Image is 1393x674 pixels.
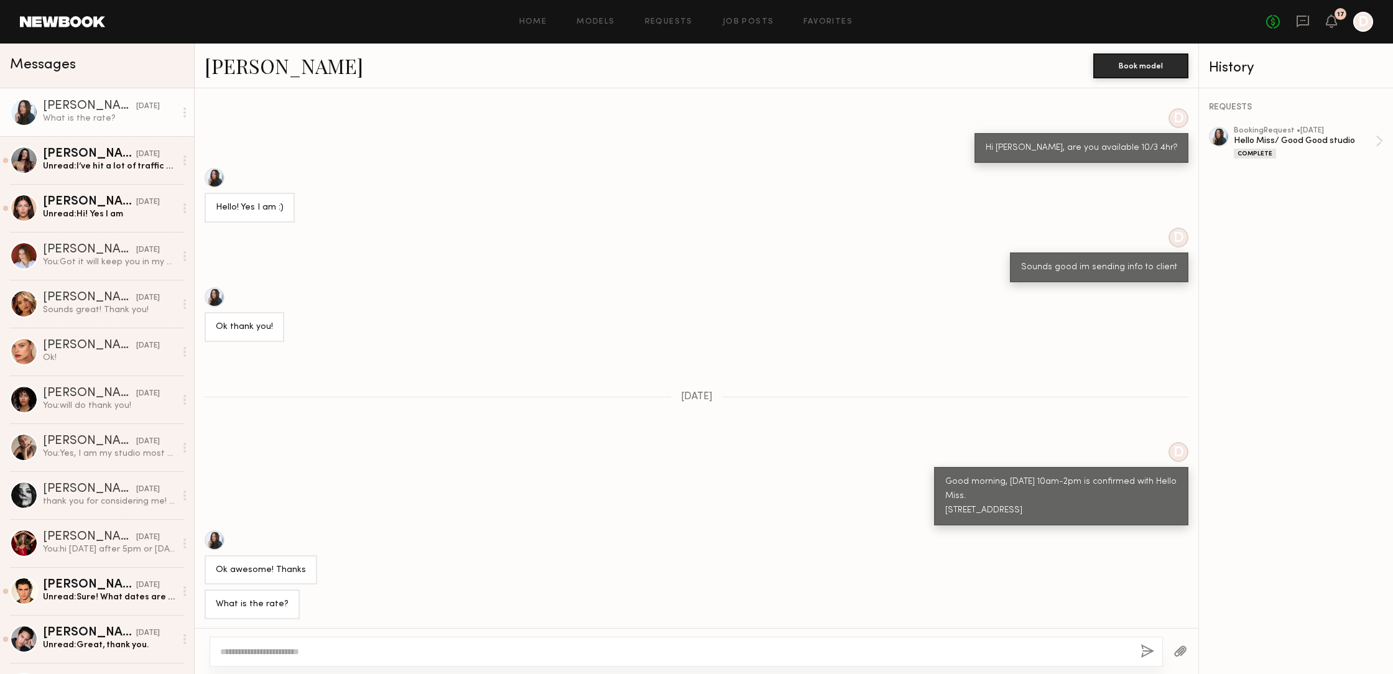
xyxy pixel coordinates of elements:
div: [DATE] [136,196,160,208]
div: Sounds good im sending info to client [1021,261,1177,275]
a: bookingRequest •[DATE]Hello Miss/ Good Good studioComplete [1234,127,1383,159]
div: 17 [1337,11,1344,18]
div: Unread: Sure! What dates are you guys shooting? Im booked out of town until the 18th [43,591,175,603]
a: Book model [1093,60,1188,70]
div: [PERSON_NAME] [43,579,136,591]
div: Hello Miss/ Good Good studio [1234,135,1376,147]
div: [PERSON_NAME] [43,244,136,256]
div: Good morning, [DATE] 10am-2pm is confirmed with Hello Miss. [STREET_ADDRESS] [945,475,1177,518]
div: [PERSON_NAME] [43,387,136,400]
div: Hi [PERSON_NAME], are you available 10/3 4hr? [986,141,1177,155]
div: Sounds great! Thank you! [43,304,175,316]
a: Requests [645,18,693,26]
div: What is the rate? [216,598,289,612]
div: You: Yes, I am my studio most of the week days let me know best day for you can ill let you know ... [43,448,175,459]
div: thank you for considering me! unfortunately i am already booked for [DATE] so will be unable to m... [43,496,175,507]
a: [PERSON_NAME] [205,52,363,79]
div: [PERSON_NAME] [43,531,136,543]
div: Unread: Hi! Yes I am [43,208,175,220]
a: Models [576,18,614,26]
div: Unread: I’ve hit a lot of traffic getting to you but I should be there by 1.45 [43,160,175,172]
div: [PERSON_NAME] [43,148,136,160]
a: Favorites [803,18,853,26]
div: Ok thank you! [216,320,273,335]
div: [DATE] [136,244,160,256]
div: REQUESTS [1209,103,1383,112]
div: [PERSON_NAME] [43,627,136,639]
div: [DATE] [136,149,160,160]
div: Unread: Great, thank you. [43,639,175,651]
div: You: will do thank you! [43,400,175,412]
div: [PERSON_NAME] [43,292,136,304]
a: D [1353,12,1373,32]
div: Ok! [43,352,175,364]
div: Ok awesome! Thanks [216,563,306,578]
div: [DATE] [136,340,160,352]
div: [DATE] [136,292,160,304]
a: Job Posts [723,18,774,26]
div: You: Got it will keep you in my data, will ask for casting if client shows interest. Thank you. [43,256,175,268]
div: [PERSON_NAME] [43,339,136,352]
div: [DATE] [136,532,160,543]
div: History [1209,61,1383,75]
a: Home [519,18,547,26]
div: [DATE] [136,436,160,448]
div: What is the rate? [43,113,175,124]
div: [DATE] [136,627,160,639]
div: You: hi [DATE] after 5pm or [DATE] any time . [43,543,175,555]
div: [DATE] [136,484,160,496]
span: [DATE] [681,392,713,402]
div: Complete [1234,149,1276,159]
div: Hello! Yes I am :) [216,201,284,215]
div: [PERSON_NAME] [43,435,136,448]
div: [PERSON_NAME] [43,483,136,496]
div: booking Request • [DATE] [1234,127,1376,135]
div: [PERSON_NAME] [43,196,136,208]
div: [DATE] [136,388,160,400]
div: [PERSON_NAME] [43,100,136,113]
button: Book model [1093,53,1188,78]
div: [DATE] [136,101,160,113]
span: Messages [10,58,76,72]
div: [DATE] [136,579,160,591]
